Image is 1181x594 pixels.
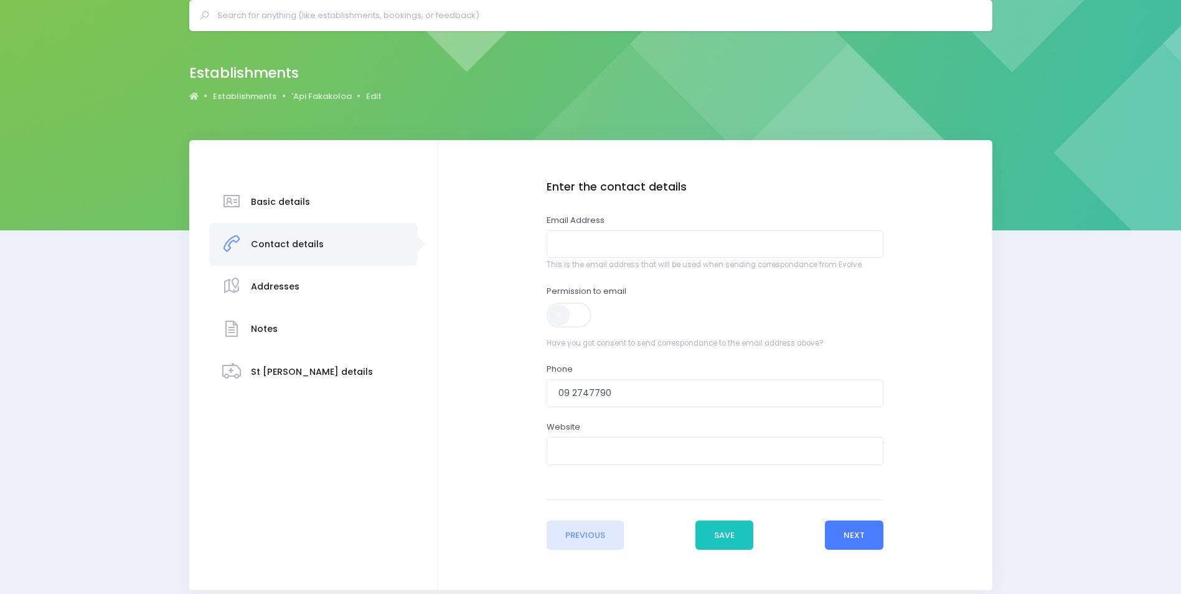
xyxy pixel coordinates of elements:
[547,421,580,433] label: Website
[217,6,975,25] input: Search for anything (like establishments, bookings, or feedback)
[547,338,884,349] span: Have you got consent to send correspondance to the email address above?
[366,90,382,103] a: Edit
[547,260,884,271] span: This is the email address that will be used when sending correspondance from Evolve.
[825,521,884,550] button: Next
[547,521,624,550] button: Previous
[547,285,626,298] label: Permission to email
[547,181,884,194] h4: Enter the contact details
[251,367,373,377] h3: St [PERSON_NAME] details
[251,281,299,292] h3: Addresses
[251,197,310,207] h3: Basic details
[291,90,352,103] a: 'Api Fakakoloa
[547,363,573,375] label: Phone
[213,90,276,103] a: Establishments
[547,214,605,227] label: Email Address
[251,239,324,250] h3: Contact details
[189,65,372,82] h2: Establishments
[695,521,754,550] button: Save
[251,324,278,334] h3: Notes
